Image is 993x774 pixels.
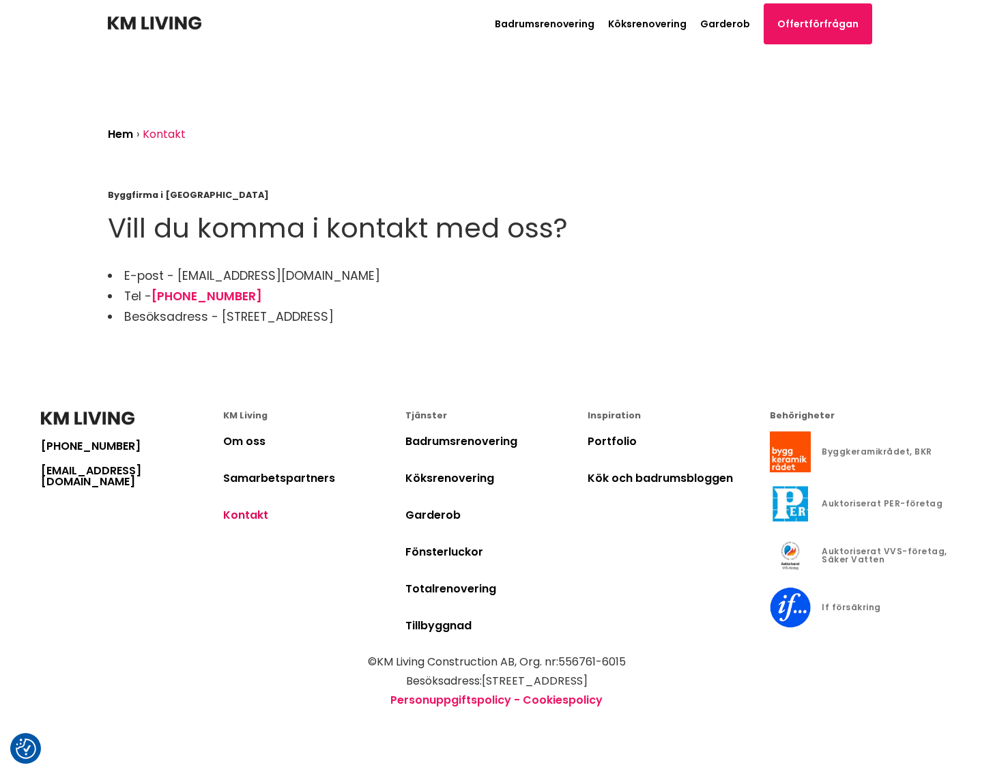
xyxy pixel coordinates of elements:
a: Badrumsrenovering [405,433,517,449]
a: Offertförfrågan [764,3,872,44]
li: › [136,124,143,145]
a: Köksrenovering [608,17,687,31]
a: Badrumsrenovering [495,17,594,31]
div: Byggkeramikrådet, BKR [822,448,932,456]
div: Behörigheter [770,412,952,420]
img: KM Living [108,16,201,30]
a: Garderob [405,507,461,523]
a: Totalrenovering [405,581,496,597]
a: Tillbyggnad [405,618,472,633]
a: [EMAIL_ADDRESS][DOMAIN_NAME] [41,465,223,487]
li: Kontakt [143,124,189,145]
img: If försäkring [770,587,811,628]
a: Om oss [223,433,265,449]
div: Tjänster [405,412,588,420]
a: Portfolio [588,433,637,449]
a: [PHONE_NUMBER] [41,441,223,452]
a: [PHONE_NUMBER] [152,288,262,304]
img: Byggkeramikrådet, BKR [770,431,811,472]
div: Auktoriserat VVS-företag, Säker Vatten [822,547,952,564]
li: Tel - [108,286,886,306]
a: Kök och badrumsbloggen [588,470,733,486]
a: Personuppgiftspolicy - [390,692,520,708]
div: Auktoriserat PER-företag [822,500,942,508]
li: E-post - [EMAIL_ADDRESS][DOMAIN_NAME] [108,266,886,286]
a: Cookiespolicy [523,692,603,708]
button: Samtyckesinställningar [16,739,36,759]
li: Besöksadress - [STREET_ADDRESS] [108,306,886,327]
div: KM Living [223,412,405,420]
p: © KM Living Construction AB , Org. nr: 556761-6015 Besöksadress: [STREET_ADDRESS] [41,653,952,691]
img: KM Living [41,412,134,425]
img: Auktoriserat PER-företag [770,483,811,524]
a: Samarbetspartners [223,470,335,486]
div: Vill du komma i kontakt med oss? [108,213,886,244]
a: Kontakt [223,507,268,523]
div: Inspiration [588,412,770,420]
a: Fönsterluckor [405,544,483,560]
img: Revisit consent button [16,739,36,759]
a: Garderob [700,17,750,31]
h1: Byggfirma i [GEOGRAPHIC_DATA] [108,188,886,202]
a: Köksrenovering [405,470,494,486]
img: Auktoriserat VVS-företag, Säker Vatten [770,535,811,576]
a: Hem [108,126,133,142]
div: If försäkring [822,603,881,612]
